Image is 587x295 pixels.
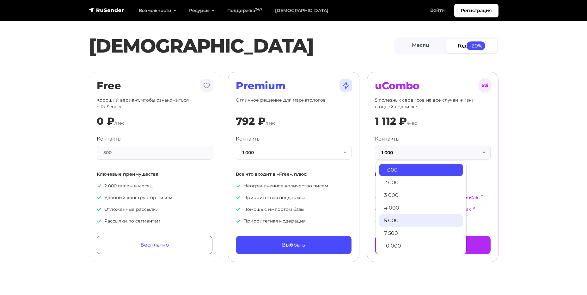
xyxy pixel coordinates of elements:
a: Месяц [395,39,446,53]
p: Удобный конструктор писем [97,194,212,201]
span: /мес [266,120,276,126]
p: 2 000 писем в месяц [97,183,212,189]
img: tarif-ucombo.svg [477,78,492,93]
a: 7 500 [379,227,463,240]
span: /мес [114,120,125,126]
a: 13 000 [379,252,463,265]
img: icon-ok.svg [236,183,241,188]
a: 10 000 [379,240,463,252]
p: Приоритетная поддержка [236,194,352,201]
p: Рассылки по сегментам [97,218,212,224]
span: -20% [467,41,486,50]
img: tarif-free.svg [199,78,214,93]
img: icon-ok.svg [97,195,102,200]
label: Контакты [375,135,400,143]
a: 4 000 [379,202,463,214]
a: 3 000 [379,189,463,202]
img: icon-ok.svg [97,207,102,212]
a: Поддержка24/7 [221,4,269,17]
h2: Premium [236,80,352,92]
div: 792 ₽ [236,115,266,127]
img: icon-ok.svg [236,195,241,200]
sup: 24/7 [255,7,262,11]
a: Выбрать [236,236,352,254]
img: icon-ok.svg [375,183,380,188]
img: icon-ok.svg [375,218,380,223]
a: Год [446,39,497,53]
p: Конструктор опросов и анкет [375,206,491,213]
img: RuSender [89,7,124,13]
a: Ресурсы [183,4,221,17]
p: Хороший вариант, чтобы ознакомиться с RuSender [97,97,212,110]
p: CRM-система [375,218,491,224]
span: /мес [407,120,417,126]
img: icon-ok.svg [375,207,380,212]
p: Ключевые преимущества [97,171,212,178]
img: icon-ok.svg [236,207,241,212]
h1: [DEMOGRAPHIC_DATA] [89,35,394,57]
button: 1 000 [375,146,491,160]
a: Войти [424,4,451,17]
p: Отличное решение для маркетологов [236,97,352,110]
h2: uCombo [375,80,491,92]
p: Все что входит в «Premium», плюс: [375,171,491,178]
label: Контакты [236,135,261,143]
p: Помощь с импортом базы [236,206,352,213]
a: 2 000 [379,176,463,189]
a: uCalc [467,195,480,200]
p: Приоритетная модерация [236,218,352,224]
a: 5 000 [379,214,463,227]
a: 1 000 [379,164,463,176]
a: Регистрация [454,4,498,17]
label: Контакты [97,135,122,143]
ul: 1 000 [376,160,467,255]
button: 1 000 [236,146,352,160]
img: tarif-premium.svg [338,78,353,93]
p: Все что входит в «Free», плюс: [236,171,352,178]
div: 0 ₽ [97,115,114,127]
p: Конструктор сайтов [375,183,491,189]
img: icon-ok.svg [97,183,102,188]
a: Бесплатно [97,236,212,254]
img: icon-ok.svg [97,218,102,223]
h2: Free [97,80,212,92]
img: icon-ok.svg [375,195,380,200]
p: Отложенные рассылки [97,206,212,213]
img: icon-ok.svg [236,218,241,223]
p: Конструктор калькуляторов и форм [375,194,491,201]
a: Возможности [132,4,183,17]
div: 1 112 ₽ [375,115,407,127]
p: Неограниченное количество писем [236,183,352,189]
p: 5 полезных сервисов на все случаи жизни в одной подписке [375,97,491,110]
a: [DEMOGRAPHIC_DATA] [269,4,335,17]
a: Выбрать [375,236,491,254]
